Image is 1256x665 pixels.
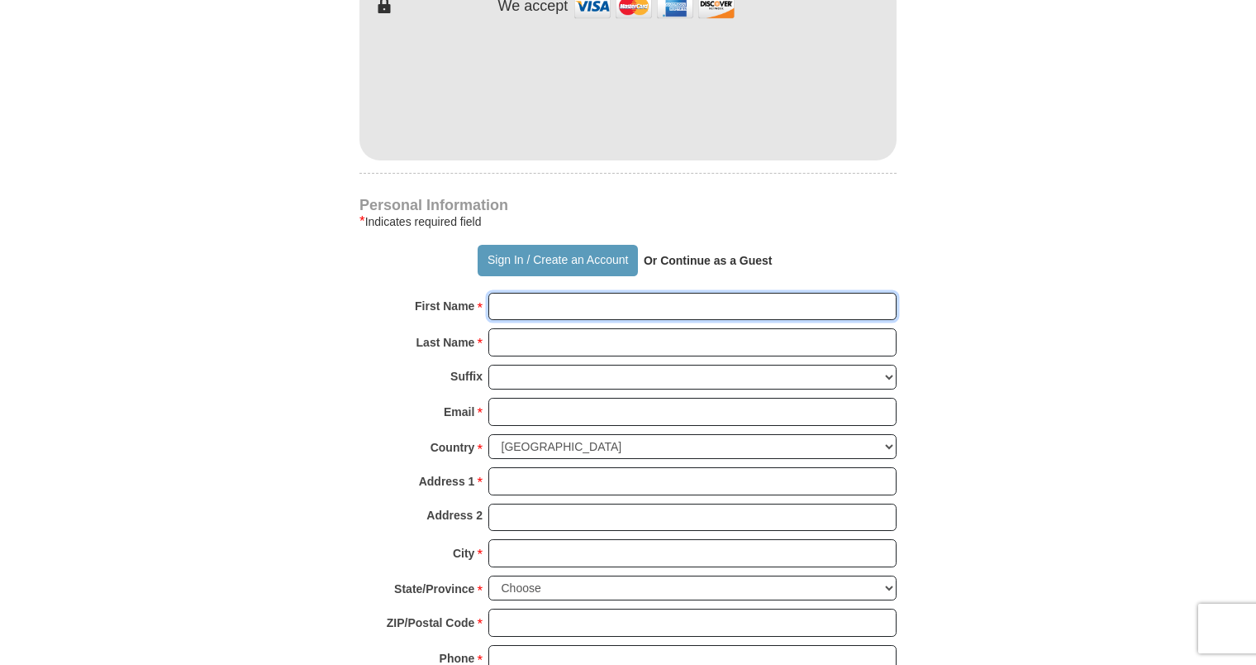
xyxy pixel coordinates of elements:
strong: State/Province [394,577,474,600]
strong: Or Continue as a Guest [644,254,773,267]
div: Indicates required field [359,212,897,232]
strong: Last Name [416,331,475,354]
strong: Email [444,400,474,423]
strong: First Name [415,294,474,318]
strong: Country [431,436,475,459]
h4: Personal Information [359,199,897,212]
strong: Suffix [450,365,483,388]
strong: City [453,542,474,565]
strong: Address 2 [426,504,483,527]
strong: ZIP/Postal Code [387,611,475,634]
button: Sign In / Create an Account [478,245,637,276]
strong: Address 1 [419,470,475,493]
